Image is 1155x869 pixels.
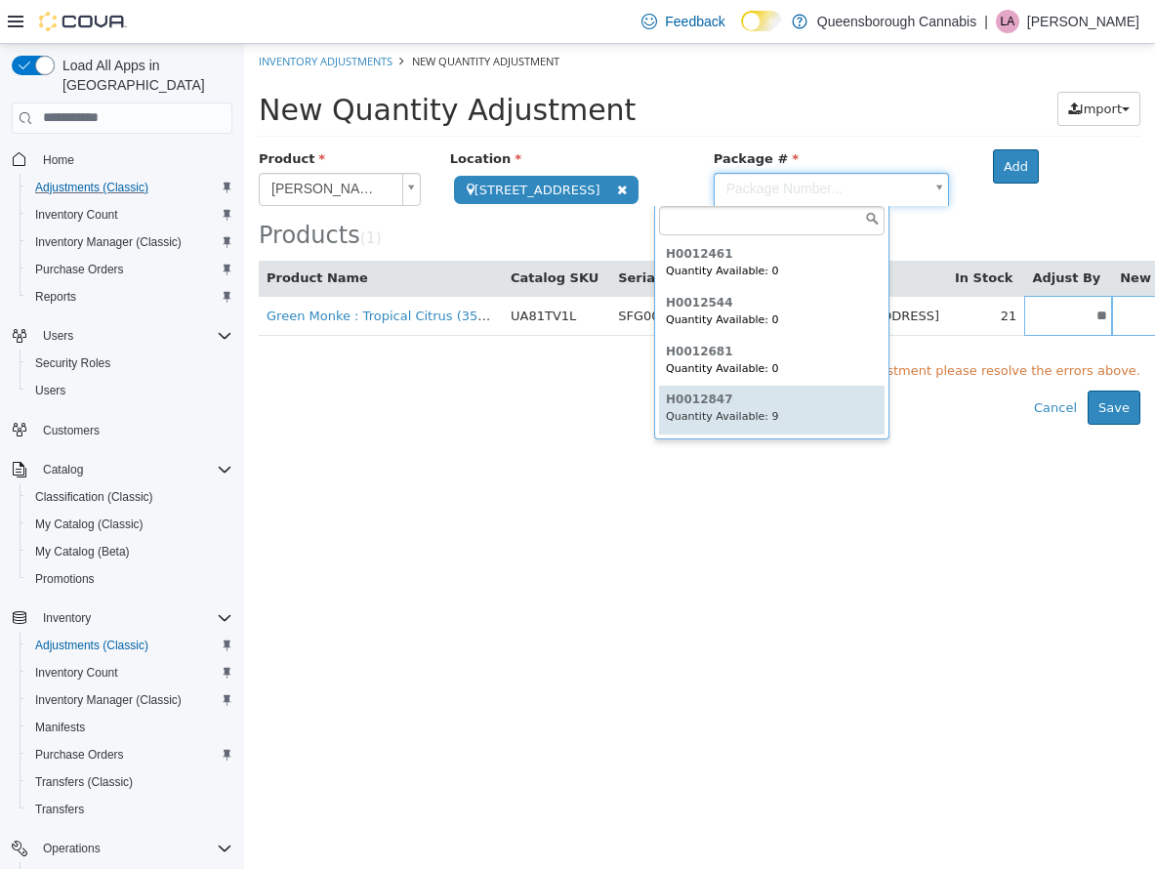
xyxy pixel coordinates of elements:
[27,540,232,563] span: My Catalog (Beta)
[27,230,232,254] span: Inventory Manager (Classic)
[27,513,151,536] a: My Catalog (Classic)
[35,571,95,587] span: Promotions
[27,285,232,309] span: Reports
[35,324,81,348] button: Users
[35,418,232,442] span: Customers
[27,798,232,821] span: Transfers
[20,565,240,593] button: Promotions
[20,768,240,796] button: Transfers (Classic)
[741,31,742,32] span: Dark Mode
[27,352,118,375] a: Security Roles
[27,743,232,766] span: Purchase Orders
[20,659,240,686] button: Inventory Count
[20,283,240,310] button: Reports
[4,322,240,350] button: Users
[35,458,232,481] span: Catalog
[35,383,65,398] span: Users
[43,841,101,856] span: Operations
[35,747,124,763] span: Purchase Orders
[43,328,73,344] span: Users
[422,221,535,233] small: Quantity Available: 0
[39,12,127,31] img: Cova
[20,632,240,659] button: Adjustments (Classic)
[27,661,232,684] span: Inventory Count
[20,201,240,228] button: Inventory Count
[422,253,634,266] h6: H0012544
[20,741,240,768] button: Purchase Orders
[27,203,232,227] span: Inventory Count
[35,324,232,348] span: Users
[422,269,535,282] small: Quantity Available: 0
[27,798,92,821] a: Transfers
[741,11,782,31] input: Dark Mode
[4,835,240,862] button: Operations
[27,230,189,254] a: Inventory Manager (Classic)
[35,419,107,442] a: Customers
[35,207,118,223] span: Inventory Count
[27,688,189,712] a: Inventory Manager (Classic)
[35,606,99,630] button: Inventory
[27,770,232,794] span: Transfers (Classic)
[665,12,724,31] span: Feedback
[817,10,976,33] p: Queensborough Cannabis
[43,462,83,477] span: Catalog
[20,538,240,565] button: My Catalog (Beta)
[27,540,138,563] a: My Catalog (Beta)
[27,634,156,657] a: Adjustments (Classic)
[996,10,1019,33] div: Lulu Anastacio
[27,176,232,199] span: Adjustments (Classic)
[35,802,84,817] span: Transfers
[4,456,240,483] button: Catalog
[35,692,182,708] span: Inventory Manager (Classic)
[422,302,634,314] h6: H0012681
[35,489,153,505] span: Classification (Classic)
[20,350,240,377] button: Security Roles
[35,837,108,860] button: Operations
[35,774,133,790] span: Transfers (Classic)
[20,256,240,283] button: Purchase Orders
[27,513,232,536] span: My Catalog (Classic)
[35,665,118,681] span: Inventory Count
[20,796,240,823] button: Transfers
[43,152,74,168] span: Home
[35,289,76,305] span: Reports
[27,203,126,227] a: Inventory Count
[27,567,103,591] a: Promotions
[634,2,732,41] a: Feedback
[1001,10,1015,33] span: LA
[35,517,144,532] span: My Catalog (Classic)
[422,366,535,379] small: Quantity Available: 9
[27,485,232,509] span: Classification (Classic)
[422,204,634,217] h6: H0012461
[27,743,132,766] a: Purchase Orders
[35,180,148,195] span: Adjustments (Classic)
[27,258,132,281] a: Purchase Orders
[27,379,73,402] a: Users
[20,228,240,256] button: Inventory Manager (Classic)
[20,377,240,404] button: Users
[4,145,240,174] button: Home
[55,56,232,95] span: Load All Apps in [GEOGRAPHIC_DATA]
[43,610,91,626] span: Inventory
[35,262,124,277] span: Purchase Orders
[27,661,126,684] a: Inventory Count
[35,234,182,250] span: Inventory Manager (Classic)
[35,638,148,653] span: Adjustments (Classic)
[35,606,232,630] span: Inventory
[43,423,100,438] span: Customers
[35,458,91,481] button: Catalog
[27,567,232,591] span: Promotions
[984,10,988,33] p: |
[20,686,240,714] button: Inventory Manager (Classic)
[27,485,161,509] a: Classification (Classic)
[422,350,634,362] h6: H0012847
[27,770,141,794] a: Transfers (Classic)
[35,147,232,172] span: Home
[4,604,240,632] button: Inventory
[27,379,232,402] span: Users
[27,258,232,281] span: Purchase Orders
[27,634,232,657] span: Adjustments (Classic)
[27,688,232,712] span: Inventory Manager (Classic)
[35,544,130,559] span: My Catalog (Beta)
[1027,10,1139,33] p: [PERSON_NAME]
